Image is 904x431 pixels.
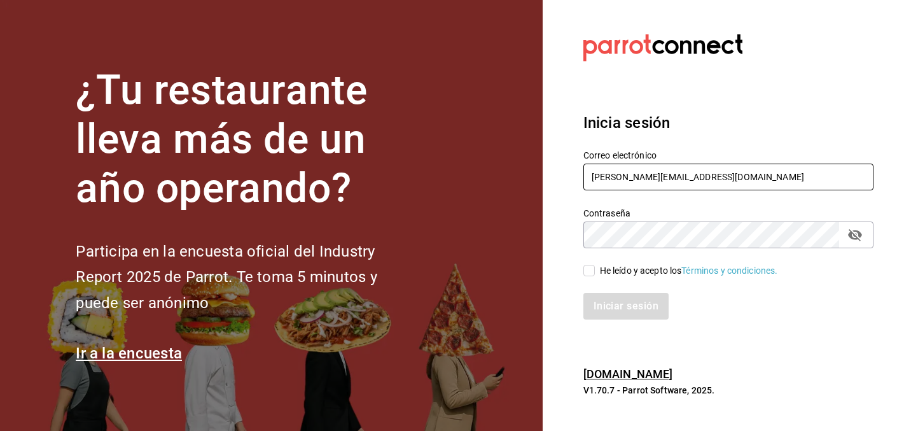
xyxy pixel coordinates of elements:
h3: Inicia sesión [583,111,873,134]
a: Términos y condiciones. [681,265,777,276]
p: V1.70.7 - Parrot Software, 2025. [583,384,873,397]
div: He leído y acepto los [600,264,778,278]
label: Contraseña [583,209,873,218]
h2: Participa en la encuesta oficial del Industry Report 2025 de Parrot. Te toma 5 minutos y puede se... [76,239,419,316]
a: [DOMAIN_NAME] [583,367,673,381]
a: Ir a la encuesta [76,344,182,362]
button: passwordField [844,224,866,246]
label: Correo electrónico [583,151,873,160]
h1: ¿Tu restaurante lleva más de un año operando? [76,66,419,213]
input: Ingresa tu correo electrónico [583,164,873,190]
